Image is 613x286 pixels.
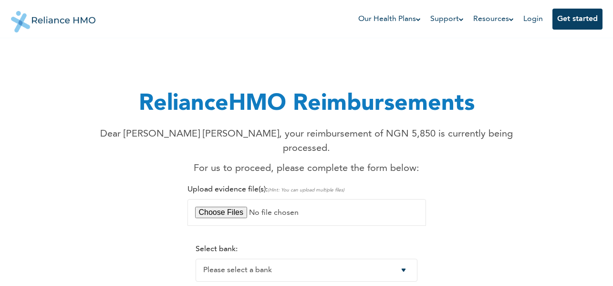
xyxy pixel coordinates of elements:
p: For us to proceed, please complete the form below: [92,161,521,176]
a: Our Health Plans [358,13,421,25]
p: Dear [PERSON_NAME] [PERSON_NAME], your reimbursement of NGN 5,850 is currently being processed. [92,127,521,156]
a: Resources [473,13,514,25]
span: (Hint: You can upload multiple files) [268,188,344,192]
h1: RelianceHMO Reimbursements [92,87,521,121]
img: Reliance HMO's Logo [11,4,96,32]
a: Login [523,15,543,23]
label: Select bank: [196,245,238,253]
label: Upload evidence file(s): [187,186,344,193]
a: Support [430,13,464,25]
button: Get started [552,9,603,30]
